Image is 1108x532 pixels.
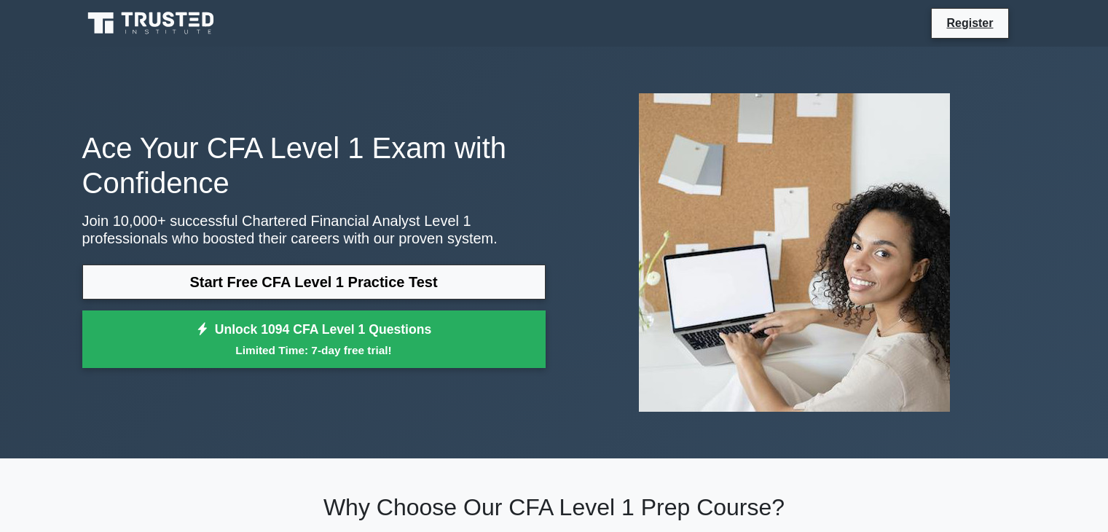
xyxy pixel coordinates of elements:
h2: Why Choose Our CFA Level 1 Prep Course? [82,493,1026,521]
a: Register [938,14,1002,32]
p: Join 10,000+ successful Chartered Financial Analyst Level 1 professionals who boosted their caree... [82,212,546,247]
a: Start Free CFA Level 1 Practice Test [82,265,546,300]
h1: Ace Your CFA Level 1 Exam with Confidence [82,130,546,200]
a: Unlock 1094 CFA Level 1 QuestionsLimited Time: 7-day free trial! [82,310,546,369]
small: Limited Time: 7-day free trial! [101,342,527,359]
